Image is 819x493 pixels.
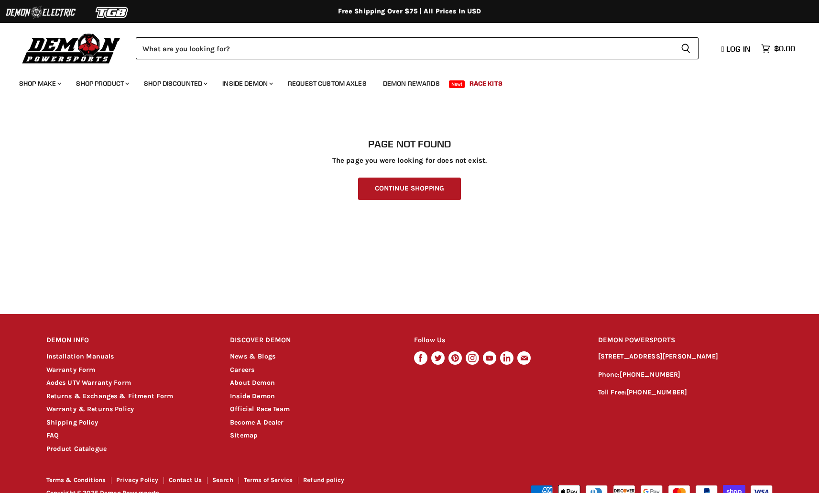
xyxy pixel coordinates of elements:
a: Warranty & Returns Policy [46,405,134,413]
a: Inside Demon [215,74,279,93]
a: Continue Shopping [358,178,461,200]
h2: Follow Us [414,329,580,352]
p: Toll Free: [598,387,773,398]
span: New! [449,80,465,88]
h1: Page not found [46,138,773,150]
a: Request Custom Axles [281,74,374,93]
h2: DISCOVER DEMON [230,329,396,352]
span: Log in [726,44,751,54]
img: TGB Logo 2 [76,3,148,22]
p: [STREET_ADDRESS][PERSON_NAME] [598,351,773,362]
a: Official Race Team [230,405,290,413]
a: Become A Dealer [230,418,284,426]
a: Log in [717,45,756,53]
a: Shop Product [69,74,135,93]
a: Refund policy [303,476,344,483]
a: [PHONE_NUMBER] [620,370,680,379]
a: Terms of Service [244,476,293,483]
h2: DEMON INFO [46,329,212,352]
a: Warranty Form [46,366,96,374]
a: Demon Rewards [376,74,447,93]
span: $0.00 [774,44,795,53]
a: [PHONE_NUMBER] [626,388,687,396]
a: Product Catalogue [46,445,107,453]
div: Free Shipping Over $75 | All Prices In USD [27,7,792,16]
a: About Demon [230,379,275,387]
ul: Main menu [12,70,793,93]
a: Installation Manuals [46,352,114,360]
a: Sitemap [230,431,258,439]
h2: DEMON POWERSPORTS [598,329,773,352]
a: Shop Discounted [137,74,213,93]
input: Search [136,37,673,59]
p: The page you were looking for does not exist. [46,157,773,165]
a: Aodes UTV Warranty Form [46,379,131,387]
a: Returns & Exchanges & Fitment Form [46,392,174,400]
a: $0.00 [756,42,800,56]
a: Careers [230,366,254,374]
p: Phone: [598,370,773,381]
img: Demon Powersports [19,31,124,65]
a: Inside Demon [230,392,275,400]
img: Demon Electric Logo 2 [5,3,76,22]
a: Shop Make [12,74,67,93]
a: FAQ [46,431,59,439]
a: Shipping Policy [46,418,98,426]
form: Product [136,37,699,59]
a: News & Blogs [230,352,275,360]
a: Contact Us [169,476,202,483]
button: Search [673,37,699,59]
nav: Footer [46,477,411,487]
a: Terms & Conditions [46,476,106,483]
a: Race Kits [462,74,510,93]
a: Search [212,476,233,483]
a: Privacy Policy [116,476,158,483]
